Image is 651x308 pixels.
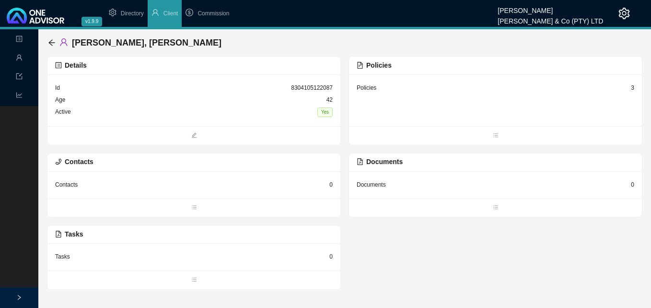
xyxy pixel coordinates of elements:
div: [PERSON_NAME] & Co (PTY) LTD [498,13,603,24]
span: setting [109,9,116,16]
img: 2df55531c6924b55f21c4cf5d4484680-logo-light.svg [7,8,64,24]
div: back [48,39,56,47]
span: file-text [357,62,363,69]
span: bars [47,203,340,213]
span: bars [349,203,642,213]
div: Id [55,83,60,93]
span: profile [55,62,62,69]
div: Documents [357,180,386,190]
div: 8304105122087 [291,83,333,93]
span: Yes [317,107,333,117]
div: 3 [631,83,634,93]
span: file-pdf [55,231,62,237]
span: arrow-left [48,39,56,47]
div: 0 [329,180,333,190]
span: v1.9.9 [81,17,102,26]
span: Details [55,61,87,69]
span: bars [47,276,340,285]
span: dollar [186,9,193,16]
span: [PERSON_NAME], [PERSON_NAME] [72,38,221,47]
span: setting [618,8,630,19]
div: Tasks [55,252,70,261]
span: Tasks [55,230,83,238]
div: Contacts [55,180,78,190]
span: right [16,295,22,300]
span: Commission [198,10,229,17]
div: 0 [329,252,333,261]
span: Documents [357,158,403,166]
span: edit [47,131,340,141]
span: 42 [326,96,333,103]
span: import [16,69,23,86]
span: Policies [357,61,392,69]
span: phone [55,158,62,165]
span: Directory [121,10,144,17]
span: user [16,50,23,67]
div: Age [55,95,65,105]
span: file-pdf [357,158,363,165]
span: Contacts [55,158,93,166]
div: [PERSON_NAME] [498,2,603,13]
div: Active [55,107,71,117]
span: bars [349,131,642,141]
span: line-chart [16,88,23,105]
span: Client [163,10,178,17]
span: user [151,9,159,16]
span: user [59,38,68,47]
div: 0 [631,180,634,190]
div: Policies [357,83,376,93]
span: profile [16,32,23,48]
